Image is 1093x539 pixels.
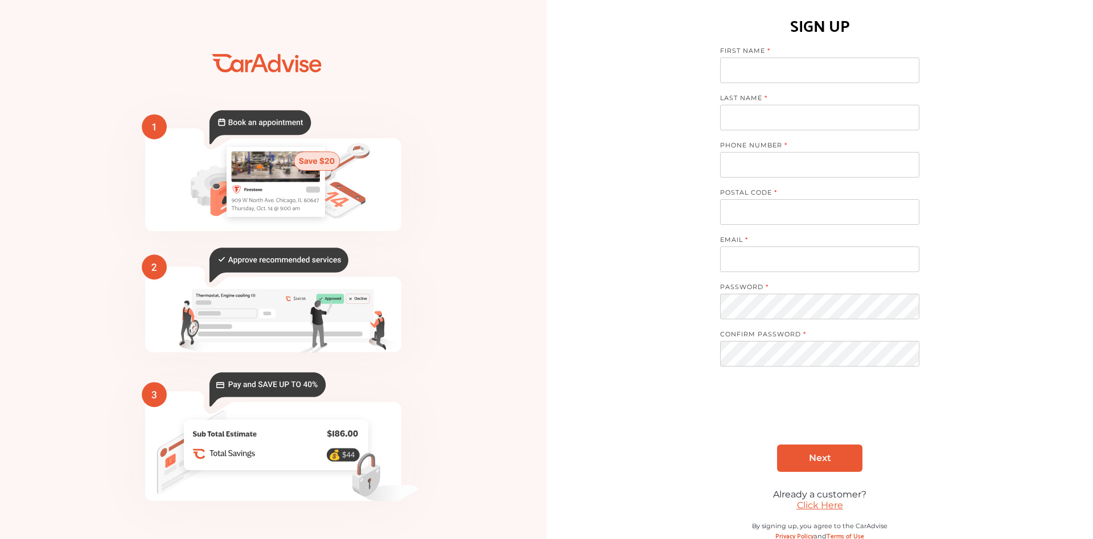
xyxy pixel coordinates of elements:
a: Click Here [797,500,843,511]
label: FIRST NAME [720,47,908,57]
label: PASSWORD [720,283,908,294]
label: CONFIRM PASSWORD [720,330,908,341]
label: LAST NAME [720,94,908,105]
a: Next [777,445,862,472]
span: Next [809,452,831,463]
label: POSTAL CODE [720,188,908,199]
iframe: reCAPTCHA [733,392,906,436]
div: Already a customer? [720,489,919,500]
label: PHONE NUMBER [720,141,908,152]
text: 💰 [328,449,341,460]
label: EMAIL [720,236,908,246]
h1: SIGN UP [790,11,850,38]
